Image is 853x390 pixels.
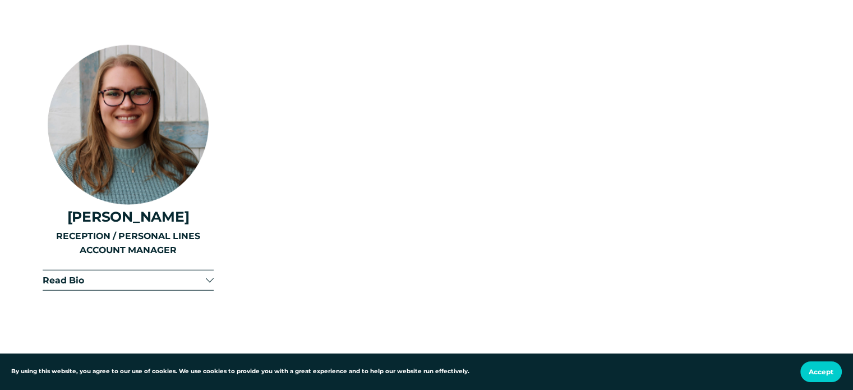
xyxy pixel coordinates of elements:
[43,270,214,290] button: Read Bio
[809,368,833,376] span: Accept
[11,367,469,377] p: By using this website, you agree to our use of cookies. We use cookies to provide you with a grea...
[43,209,214,225] h4: [PERSON_NAME]
[43,275,206,286] span: Read Bio
[43,229,214,258] p: RECEPTION / PERSONAL LINES ACCOUNT MANAGER
[800,361,842,382] button: Accept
